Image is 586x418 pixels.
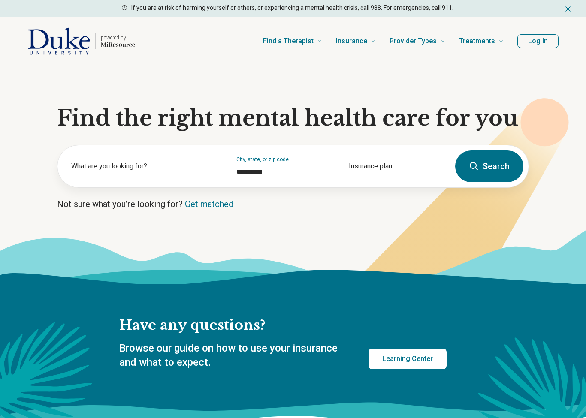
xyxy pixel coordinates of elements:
span: Insurance [336,35,367,47]
a: Provider Types [390,24,445,58]
label: What are you looking for? [71,161,215,171]
span: Provider Types [390,35,437,47]
span: Treatments [459,35,495,47]
a: Get matched [185,199,233,209]
button: Search [455,150,523,182]
a: Learning Center [369,349,447,369]
a: Home page [27,27,135,55]
button: Log In [517,34,559,48]
p: Not sure what you’re looking for? [57,198,529,210]
span: Find a Therapist [263,35,314,47]
p: Browse our guide on how to use your insurance and what to expect. [119,341,348,370]
button: Dismiss [564,3,572,14]
a: Find a Therapist [263,24,322,58]
p: If you are at risk of harming yourself or others, or experiencing a mental health crisis, call 98... [131,3,453,12]
h1: Find the right mental health care for you [57,105,529,131]
p: powered by [101,34,135,41]
a: Insurance [336,24,376,58]
h2: Have any questions? [119,316,447,334]
a: Treatments [459,24,504,58]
